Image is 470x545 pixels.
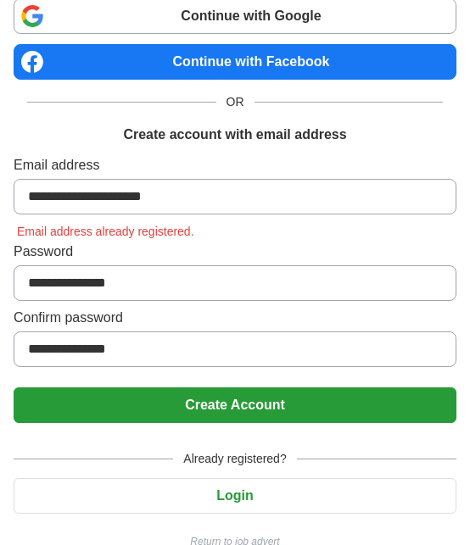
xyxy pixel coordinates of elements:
[173,450,296,468] span: Already registered?
[14,478,456,514] button: Login
[14,242,456,262] label: Password
[14,155,456,175] label: Email address
[123,125,346,145] h1: Create account with email address
[14,44,456,80] a: Continue with Facebook
[14,225,198,238] span: Email address already registered.
[14,488,456,503] a: Login
[14,387,456,423] button: Create Account
[216,93,255,111] span: OR
[14,308,456,328] label: Confirm password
